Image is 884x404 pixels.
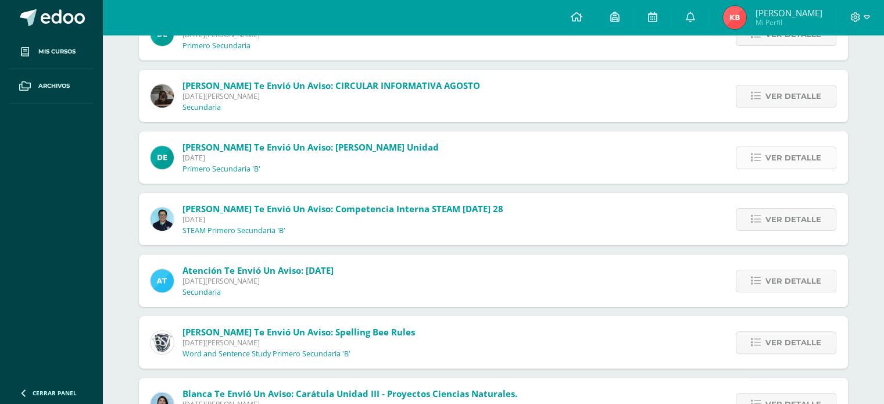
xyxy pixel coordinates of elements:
[182,349,350,359] p: Word and Sentence Study Primero Secundaria 'B'
[182,226,285,235] p: STEAM Primero Secundaria 'B'
[182,264,334,276] span: Atención te envió un aviso: [DATE]
[151,208,174,231] img: fa03fa54efefe9aebc5e29dfc8df658e.png
[38,47,76,56] span: Mis cursos
[33,389,77,397] span: Cerrar panel
[182,91,480,101] span: [DATE][PERSON_NAME]
[182,214,503,224] span: [DATE]
[182,103,221,112] p: Secundaria
[9,35,93,69] a: Mis cursos
[182,203,503,214] span: [PERSON_NAME] te envió un aviso: Competencia interna STEAM [DATE] 28
[182,388,517,399] span: Blanca te envió un aviso: Carátula Unidad III - Proyectos Ciencias Naturales.
[182,141,439,153] span: [PERSON_NAME] te envió un aviso: [PERSON_NAME] Unidad
[151,146,174,169] img: 9fa0c54c0c68d676f2f0303209928c54.png
[182,41,250,51] p: Primero Secundaria
[182,153,439,163] span: [DATE]
[182,276,334,286] span: [DATE][PERSON_NAME]
[182,338,415,348] span: [DATE][PERSON_NAME]
[723,6,746,29] img: aef296f7f59f5fe484a73ea8902b08f3.png
[182,288,221,297] p: Secundaria
[182,165,260,174] p: Primero Secundaria 'B'
[182,326,415,338] span: [PERSON_NAME] te envió un aviso: Spelling Bee Rules
[765,332,821,353] span: Ver detalle
[9,69,93,103] a: Archivos
[38,81,70,91] span: Archivos
[755,7,822,19] span: [PERSON_NAME]
[765,209,821,230] span: Ver detalle
[151,331,174,354] img: cf0f0e80ae19a2adee6cb261b32f5f36.png
[765,270,821,292] span: Ver detalle
[755,17,822,27] span: Mi Perfil
[182,80,480,91] span: [PERSON_NAME] te envió un aviso: CIRCULAR INFORMATIVA AGOSTO
[765,147,821,169] span: Ver detalle
[151,84,174,108] img: 225096a26acfc1687bffe5cda17b4a42.png
[151,269,174,292] img: 9fc725f787f6a993fc92a288b7a8b70c.png
[765,85,821,107] span: Ver detalle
